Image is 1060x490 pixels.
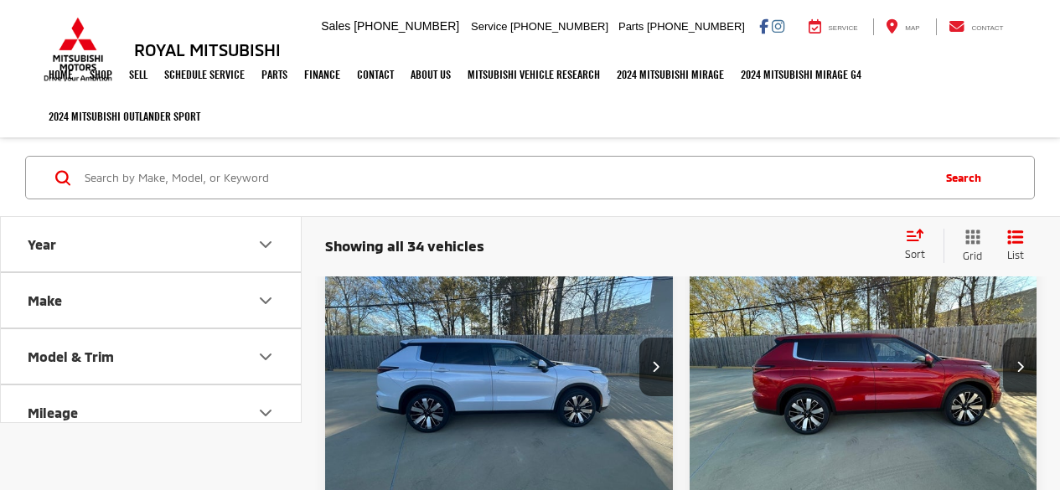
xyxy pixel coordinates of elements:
span: Sales [321,19,350,33]
a: Facebook: Click to visit our Facebook page [759,19,768,33]
button: Select sort value [897,229,944,262]
a: Schedule Service: Opens in a new tab [156,54,253,95]
button: List View [995,229,1037,263]
button: YearYear [1,217,302,271]
button: MileageMileage [1,385,302,440]
input: Search by Make, Model, or Keyword [83,157,929,198]
a: Map [873,18,932,35]
a: About Us [402,54,459,95]
button: Next image [1003,338,1037,396]
a: Service [796,18,871,35]
div: Year [256,234,276,254]
span: Showing all 34 vehicles [325,236,484,253]
a: Contact [349,54,402,95]
div: Make [28,292,62,308]
a: Finance [296,54,349,95]
a: Mitsubishi Vehicle Research [459,54,608,95]
a: Home [40,54,81,95]
img: Mitsubishi [40,17,116,82]
span: Map [905,24,919,32]
div: Model & Trim [256,346,276,366]
span: List [1007,248,1024,262]
a: 2024 Mitsubishi Mirage G4 [732,54,870,95]
button: MakeMake [1,273,302,328]
div: Mileage [256,402,276,422]
button: Grid View [944,229,995,263]
button: Model & TrimModel & Trim [1,329,302,384]
div: Mileage [28,405,78,420]
h3: Royal Mitsubishi [134,40,281,59]
span: [PHONE_NUMBER] [354,19,459,33]
span: Service [471,20,507,33]
a: Sell [121,54,156,95]
a: Parts: Opens in a new tab [253,54,296,95]
span: [PHONE_NUMBER] [510,20,608,33]
button: Next image [639,338,673,396]
a: Instagram: Click to visit our Instagram page [772,19,784,33]
button: Search [929,157,1006,199]
span: Parts [618,20,644,33]
div: Year [28,236,56,252]
span: Grid [963,249,982,263]
span: [PHONE_NUMBER] [647,20,745,33]
span: Contact [971,24,1003,32]
a: Contact [936,18,1016,35]
a: 2024 Mitsubishi Mirage [608,54,732,95]
div: Model & Trim [28,348,114,364]
a: 2024 Mitsubishi Outlander SPORT [40,95,209,137]
a: Shop [81,54,121,95]
span: Sort [905,248,925,260]
div: Make [256,290,276,310]
span: Service [829,24,858,32]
